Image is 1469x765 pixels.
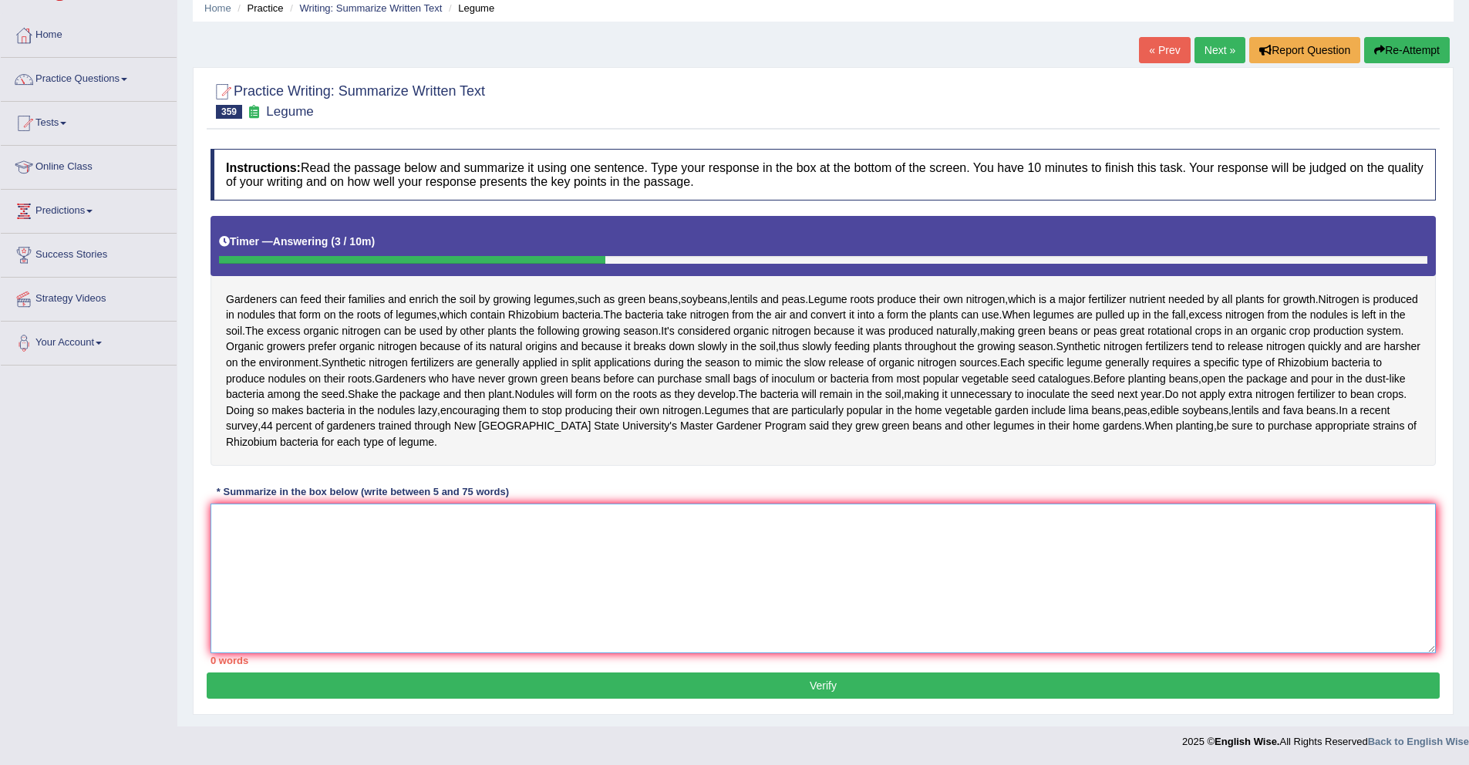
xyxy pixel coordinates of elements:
[1105,355,1149,371] span: Click to see word definition
[378,339,417,355] span: Click to see word definition
[681,292,727,308] span: Click to see word definition
[978,339,1016,355] span: Click to see word definition
[804,355,826,371] span: Click to see word definition
[457,355,473,371] span: Click to see word definition
[226,292,277,308] span: Click to see word definition
[730,292,758,308] span: Click to see word definition
[226,355,238,371] span: Click to see word definition
[1365,371,1385,387] span: Click to see word definition
[730,339,739,355] span: Click to see word definition
[581,339,622,355] span: Click to see word definition
[618,292,645,308] span: Click to see word definition
[760,339,776,355] span: Click to see word definition
[1154,307,1168,323] span: Click to see word definition
[301,292,322,308] span: Click to see word definition
[490,339,523,355] span: Click to see word definition
[204,2,231,14] a: Home
[866,323,885,339] span: Click to see word definition
[322,386,345,403] span: Click to see word definition
[1313,323,1363,339] span: Click to see word definition
[268,386,301,403] span: Click to see word definition
[1039,292,1046,308] span: Click to see word definition
[1351,307,1359,323] span: Click to see word definition
[508,371,537,387] span: Click to see word definition
[478,371,505,387] span: Click to see word definition
[582,323,620,339] span: Click to see word definition
[1050,292,1056,308] span: Click to see word definition
[1033,307,1074,323] span: Click to see word definition
[1308,339,1341,355] span: Click to see word definition
[1221,292,1232,308] span: Click to see word definition
[604,307,622,323] span: Click to see word definition
[1096,307,1124,323] span: Click to see word definition
[562,307,601,323] span: Click to see word definition
[1093,323,1117,339] span: Click to see word definition
[687,355,702,371] span: Click to see word definition
[1225,307,1265,323] span: Click to see word definition
[399,386,440,403] span: Click to see word definition
[525,339,557,355] span: Click to see word definition
[234,1,283,15] li: Practice
[1081,323,1090,339] span: Click to see word definition
[1208,292,1219,308] span: Click to see word definition
[661,323,674,339] span: Click to see word definition
[396,307,436,323] span: Click to see word definition
[1215,339,1225,355] span: Click to see word definition
[831,371,869,387] span: Click to see word definition
[633,339,665,355] span: Click to see word definition
[604,292,615,308] span: Click to see word definition
[857,307,875,323] span: Click to see word definition
[514,386,554,403] span: Click to see word definition
[786,355,800,371] span: Click to see word definition
[760,386,799,403] span: Click to see word definition
[409,292,438,308] span: Click to see word definition
[1128,371,1166,387] span: Click to see word definition
[733,371,756,387] span: Click to see word definition
[308,339,337,355] span: Click to see word definition
[1364,37,1450,63] button: Re-Attempt
[1366,323,1400,339] span: Click to see word definition
[1203,355,1239,371] span: Click to see word definition
[278,307,296,323] span: Click to see word definition
[508,307,559,323] span: Click to see word definition
[790,307,807,323] span: Click to see word definition
[1,190,177,228] a: Predictions
[1093,371,1125,387] span: Click to see word definition
[445,1,494,15] li: Legume
[810,307,846,323] span: Click to see word definition
[1336,371,1344,387] span: Click to see word definition
[464,386,485,403] span: Click to see word definition
[774,307,787,323] span: Click to see word definition
[1002,307,1030,323] span: Click to see word definition
[980,323,1015,339] span: Click to see word definition
[1246,371,1287,387] span: Click to see word definition
[534,292,574,308] span: Click to see word definition
[743,355,752,371] span: Click to see word definition
[1347,371,1362,387] span: Click to see word definition
[1188,307,1222,323] span: Click to see word definition
[419,339,460,355] span: Click to see word definition
[1,322,177,360] a: Your Account
[756,307,771,323] span: Click to see word definition
[896,371,919,387] span: Click to see word definition
[959,339,974,355] span: Click to see word definition
[1049,323,1078,339] span: Click to see word definition
[1,146,177,184] a: Online Class
[1235,292,1264,308] span: Click to see word definition
[460,323,485,339] span: Click to see word definition
[1390,371,1406,387] span: Click to see word definition
[487,323,516,339] span: Click to see word definition
[782,292,805,308] span: Click to see word definition
[520,323,534,339] span: Click to see word definition
[1228,339,1263,355] span: Click to see word definition
[801,386,816,403] span: Click to see word definition
[1152,355,1191,371] span: Click to see word definition
[760,371,769,387] span: Click to see word definition
[1169,371,1198,387] span: Click to see word definition
[419,323,443,339] span: Click to see word definition
[267,323,301,339] span: Click to see word definition
[211,80,485,119] h2: Practice Writing: Summarize Written Text
[207,672,1440,699] button: Verify
[266,104,313,119] small: Legume
[460,292,476,308] span: Click to see word definition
